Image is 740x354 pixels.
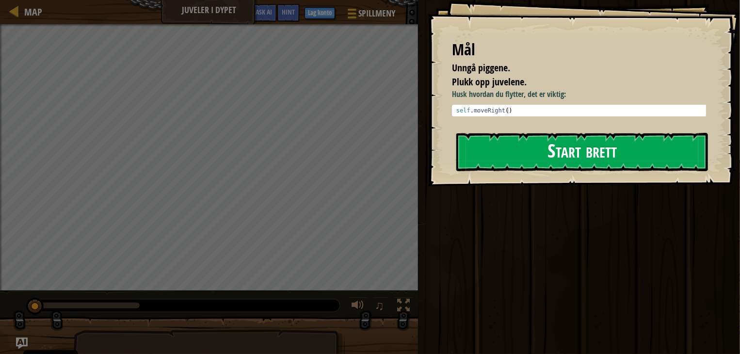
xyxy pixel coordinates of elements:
[452,89,713,100] p: Husk hvordan du flytter, det er viktig:
[358,7,395,20] span: Spillmeny
[251,4,277,22] button: Ask AI
[349,297,368,317] button: Juster lydnivå
[16,338,28,349] button: Ask AI
[256,7,272,16] span: Ask AI
[440,61,704,75] li: Unngå piggene.
[456,133,708,171] button: Start brett
[440,75,704,89] li: Plukk opp juvelene.
[452,75,527,88] span: Plukk opp juvelene.
[340,4,401,27] button: Spillmeny
[24,5,42,18] span: Map
[282,7,295,16] span: Hint
[452,39,706,61] div: Mål
[452,61,510,74] span: Unngå piggene.
[394,297,413,317] button: Toggle fullscreen
[373,297,389,317] button: ♫
[305,7,335,19] button: Lag konto
[19,5,42,18] a: Map
[375,298,385,313] span: ♫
